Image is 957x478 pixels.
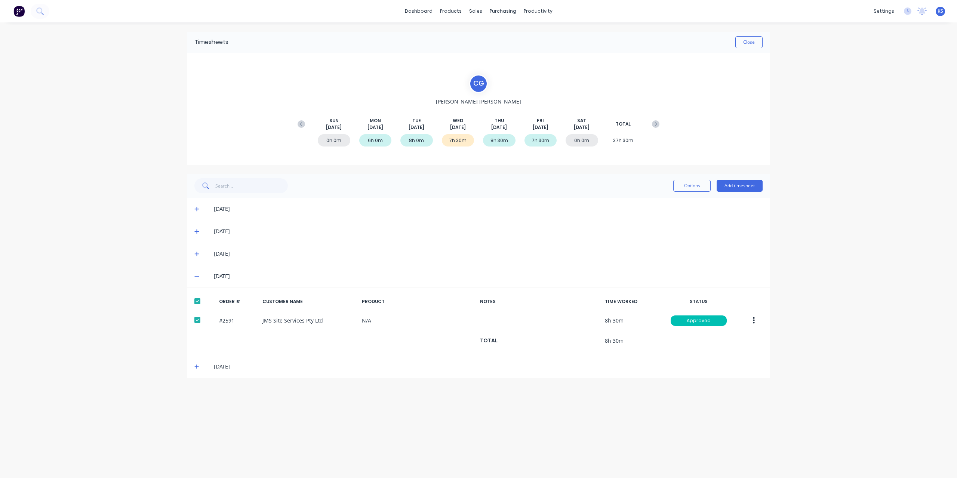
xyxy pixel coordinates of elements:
button: Approved [670,315,727,326]
div: C G [469,74,488,93]
div: [DATE] [214,205,763,213]
input: Search... [215,178,288,193]
span: [DATE] [326,124,342,131]
span: SAT [577,117,586,124]
span: SUN [329,117,339,124]
div: NOTES [480,298,599,305]
span: [DATE] [574,124,590,131]
div: [DATE] [214,250,763,258]
div: 7h 30m [442,134,474,147]
div: CUSTOMER NAME [262,298,356,305]
div: 37h 30m [607,134,640,147]
div: STATUS [667,298,730,305]
span: THU [495,117,504,124]
div: purchasing [486,6,520,17]
div: [DATE] [214,227,763,235]
span: FRI [537,117,544,124]
div: 0h 0m [566,134,598,147]
div: Timesheets [194,38,228,47]
span: MON [370,117,381,124]
span: [DATE] [450,124,466,131]
div: 7h 30m [524,134,557,147]
button: Close [735,36,763,48]
div: Approved [671,315,727,326]
div: ORDER # [219,298,256,305]
span: [DATE] [367,124,383,131]
button: Options [673,180,711,192]
div: TIME WORKED [605,298,661,305]
div: [DATE] [214,363,763,371]
div: productivity [520,6,556,17]
button: Add timesheet [717,180,763,192]
div: settings [870,6,898,17]
span: TUE [412,117,421,124]
img: Factory [13,6,25,17]
div: 8h 30m [483,134,516,147]
span: [PERSON_NAME] [PERSON_NAME] [436,98,521,105]
span: [DATE] [409,124,424,131]
div: 8h 0m [400,134,433,147]
div: PRODUCT [362,298,474,305]
span: [DATE] [491,124,507,131]
div: sales [465,6,486,17]
span: TOTAL [616,121,631,127]
a: dashboard [401,6,436,17]
div: products [436,6,465,17]
div: 0h 0m [318,134,350,147]
span: WED [453,117,463,124]
div: [DATE] [214,272,763,280]
div: 6h 0m [359,134,392,147]
span: KS [938,8,943,15]
span: [DATE] [533,124,548,131]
